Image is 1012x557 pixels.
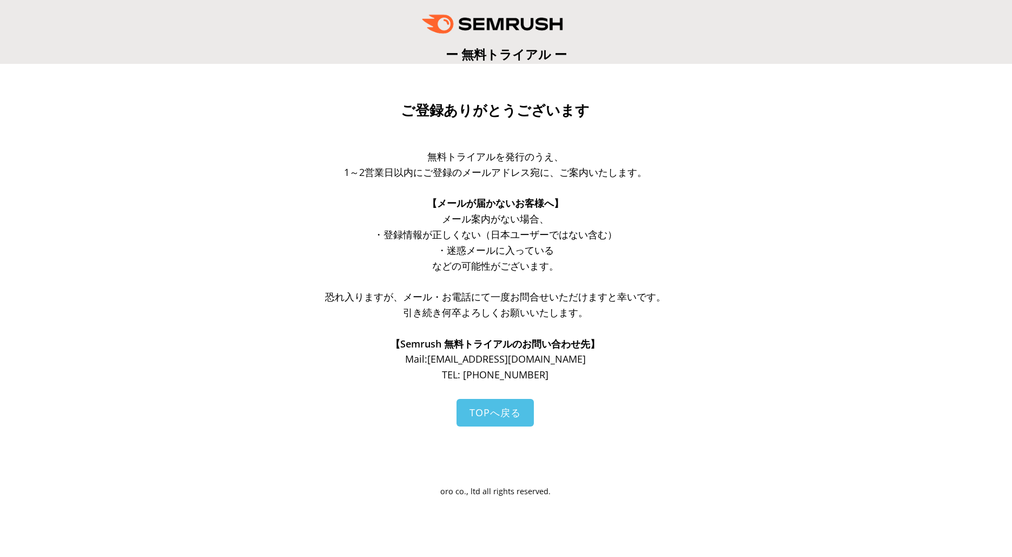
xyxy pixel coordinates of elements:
a: TOPへ戻る [457,399,534,427]
span: 無料トライアルを発行のうえ、 [427,150,564,163]
span: 引き続き何卒よろしくお願いいたします。 [403,306,588,319]
span: 恐れ入りますが、メール・お電話にて一度お問合せいただけますと幸いです。 [325,290,666,303]
span: Mail: [EMAIL_ADDRESS][DOMAIN_NAME] [405,352,586,365]
span: TOPへ戻る [469,406,521,419]
span: ・登録情報が正しくない（日本ユーザーではない含む） [374,228,617,241]
span: ご登録ありがとうございます [401,102,590,119]
span: などの可能性がございます。 [432,259,559,272]
span: 【メールが届かないお客様へ】 [427,196,564,209]
span: メール案内がない場合、 [442,212,549,225]
span: ー 無料トライアル ー [446,45,567,63]
span: 1～2営業日以内にご登録のメールアドレス宛に、ご案内いたします。 [344,166,647,179]
span: TEL: [PHONE_NUMBER] [442,368,548,381]
span: ・迷惑メールに入っている [437,244,554,257]
span: oro co., ltd all rights reserved. [440,486,551,496]
span: 【Semrush 無料トライアルのお問い合わせ先】 [391,337,600,350]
